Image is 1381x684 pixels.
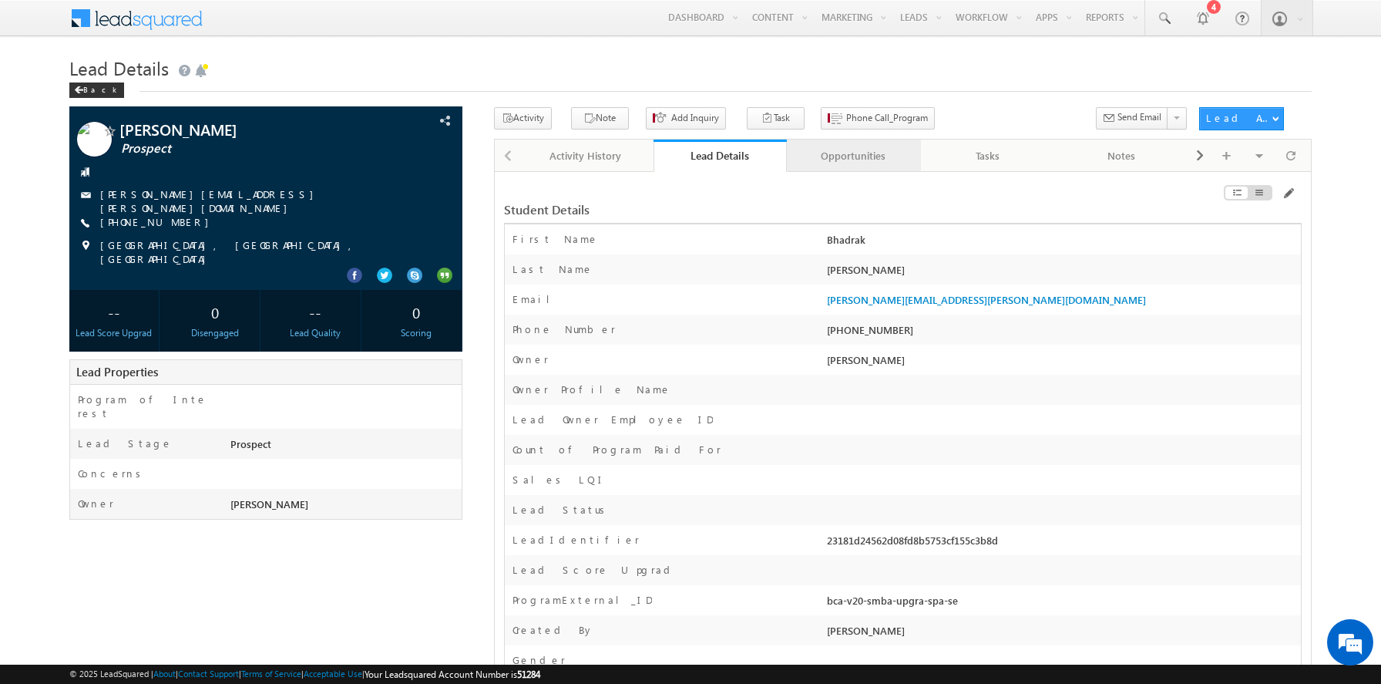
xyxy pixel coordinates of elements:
a: About [153,669,176,679]
button: Task [747,107,805,130]
label: Created By [512,623,594,637]
textarea: Type your message and hit 'Enter' [20,143,281,462]
span: Phone Call_Program [846,111,928,125]
button: Activity [494,107,552,130]
a: Lead Details [654,140,788,172]
label: Phone Number [512,322,616,336]
div: Back [69,83,124,98]
div: -- [274,298,357,326]
label: Count of Program Paid For [512,443,721,457]
a: Acceptable Use [304,669,362,679]
label: Gender [512,653,566,667]
button: Send Email [1096,107,1168,130]
div: Lead Details [665,148,776,163]
div: Scoring [375,326,458,340]
img: Profile photo [77,122,112,162]
span: [PERSON_NAME] [230,497,308,510]
a: [PERSON_NAME][EMAIL_ADDRESS][PERSON_NAME][DOMAIN_NAME] [100,187,321,214]
div: 0 [375,298,458,326]
label: Lead Stage [78,436,173,450]
div: 0 [173,298,256,326]
div: Opportunities [799,147,907,165]
div: Lead Quality [274,326,357,340]
div: [PERSON_NAME] [823,262,1301,284]
div: Student Details [504,203,1029,217]
label: First Name [512,232,599,246]
button: Lead Actions [1199,107,1284,130]
div: Bhadrak [823,232,1301,254]
label: Email [512,292,562,306]
img: d_60004797649_company_0_60004797649 [26,81,65,101]
div: 23181d24562d08fd8b5753cf155c3b8d [823,533,1301,554]
label: Owner Profile Name [512,382,671,396]
span: Your Leadsquared Account Number is [365,669,540,680]
span: [PHONE_NUMBER] [100,215,217,231]
label: Sales LQI [512,473,606,487]
span: [PERSON_NAME] [827,353,905,366]
label: Last Name [512,262,593,276]
span: [PERSON_NAME] [119,122,365,137]
div: Lead Actions [1206,111,1272,125]
label: LeadIdentifier [512,533,640,547]
label: Owner [512,352,549,366]
div: Chat with us now [80,81,259,101]
label: ProgramExternal_ID [512,593,652,607]
button: Add Inquiry [646,107,726,130]
a: Back [69,82,132,95]
span: 51284 [517,669,540,680]
div: Activity History [532,147,640,165]
div: Minimize live chat window [253,8,290,45]
div: [PHONE_NUMBER] [823,322,1301,344]
div: Tasks [933,147,1041,165]
button: Note [571,107,629,130]
label: Owner [78,497,114,510]
div: Lead Score Upgrad [73,326,156,340]
a: Contact Support [178,669,239,679]
label: Lead Owner Employee ID [512,413,713,426]
div: bca-v20-smba-upgra-spa-se [823,593,1301,615]
label: Concerns [78,467,146,480]
a: [PERSON_NAME][EMAIL_ADDRESS][PERSON_NAME][DOMAIN_NAME] [827,293,1146,306]
span: Prospect [121,141,367,157]
div: Prospect [227,436,462,458]
span: Lead Details [69,56,169,80]
span: Send Email [1117,110,1161,124]
span: © 2025 LeadSquared | | | | | [69,667,540,682]
label: Program of Interest [78,393,212,420]
div: Notes [1067,147,1175,165]
label: Lead Score Upgrad [512,563,676,577]
a: Tasks [921,140,1055,172]
span: Lead Properties [76,364,158,379]
a: Opportunities [787,140,921,172]
button: Phone Call_Program [821,107,935,130]
span: [GEOGRAPHIC_DATA], [GEOGRAPHIC_DATA], [GEOGRAPHIC_DATA] [100,238,422,266]
span: Add Inquiry [671,111,719,125]
em: Start Chat [210,475,280,496]
div: [PERSON_NAME] [823,623,1301,645]
a: Terms of Service [241,669,301,679]
label: Lead Status [512,503,610,517]
div: -- [73,298,156,326]
a: Activity History [519,140,654,172]
a: Notes [1055,140,1189,172]
div: Disengaged [173,326,256,340]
